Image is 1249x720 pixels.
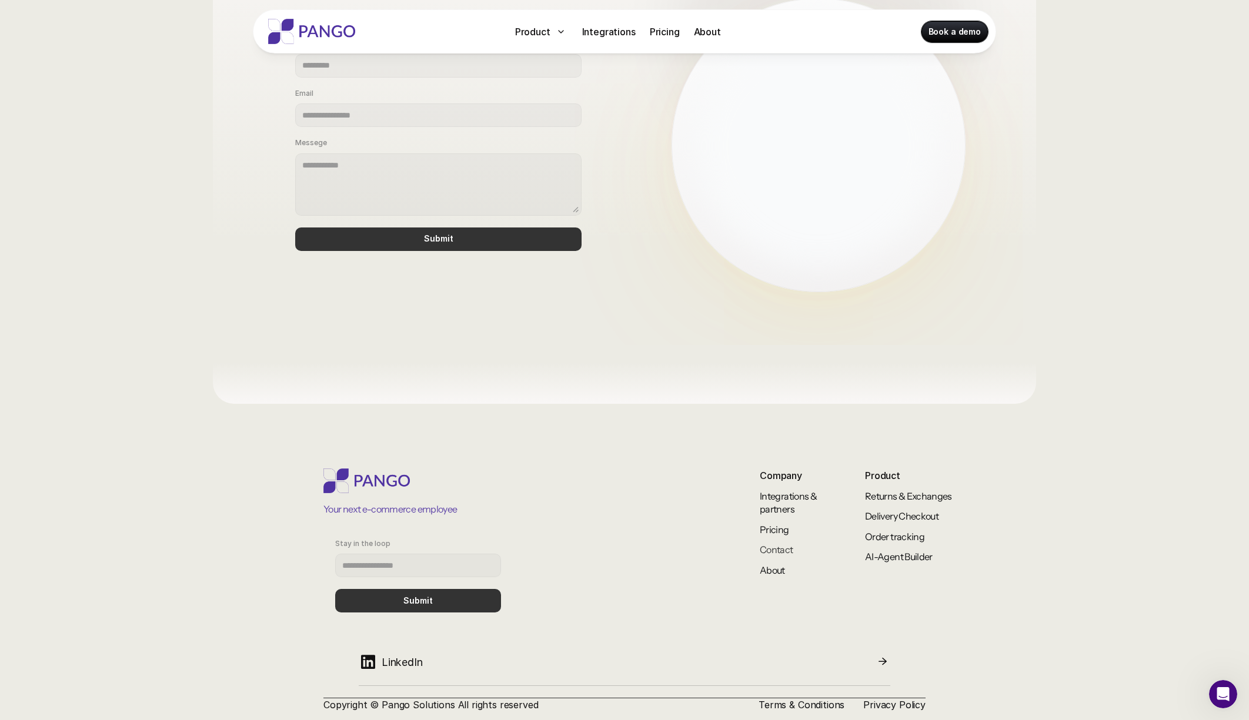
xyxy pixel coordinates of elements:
p: Your next e-commerce employee [323,503,457,515]
a: Privacy Policy [863,699,926,711]
a: Order tracking [865,531,924,542]
a: Pricing [760,524,789,535]
input: Email [295,103,582,127]
button: Submit [295,227,582,251]
a: About [760,564,785,576]
p: Stay in the loop [335,540,390,548]
p: Email [295,89,313,98]
p: Messege [295,139,327,147]
p: About [694,25,721,39]
a: Returns & Exchanges [865,490,952,502]
p: Product [515,25,550,39]
textarea: Messege [295,153,582,216]
a: Integrations [577,22,640,41]
p: Book a demo [929,26,981,38]
input: Name [295,54,582,78]
a: Integrations & partners [760,490,818,515]
p: Product [865,468,960,483]
a: Terms & Conditions [759,699,844,711]
a: Book a demo [921,21,988,42]
input: Stay in the loop [335,554,501,577]
p: Pricing [650,25,680,39]
p: Submit [403,596,433,606]
a: LinkedIn [359,648,890,686]
p: Integrations [582,25,636,39]
a: Pricing [645,22,684,41]
p: Company [760,468,824,483]
a: Contact [760,544,793,555]
p: Submit [424,234,453,244]
a: AI-Agent Builder [865,551,933,562]
p: LinkedIn [382,654,423,670]
a: About [689,22,726,41]
a: Delivery Checkout [865,510,939,522]
button: Submit [335,589,501,612]
p: Copyright © Pango Solutions All rights reserved [323,698,740,711]
iframe: Intercom live chat [1209,680,1237,708]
